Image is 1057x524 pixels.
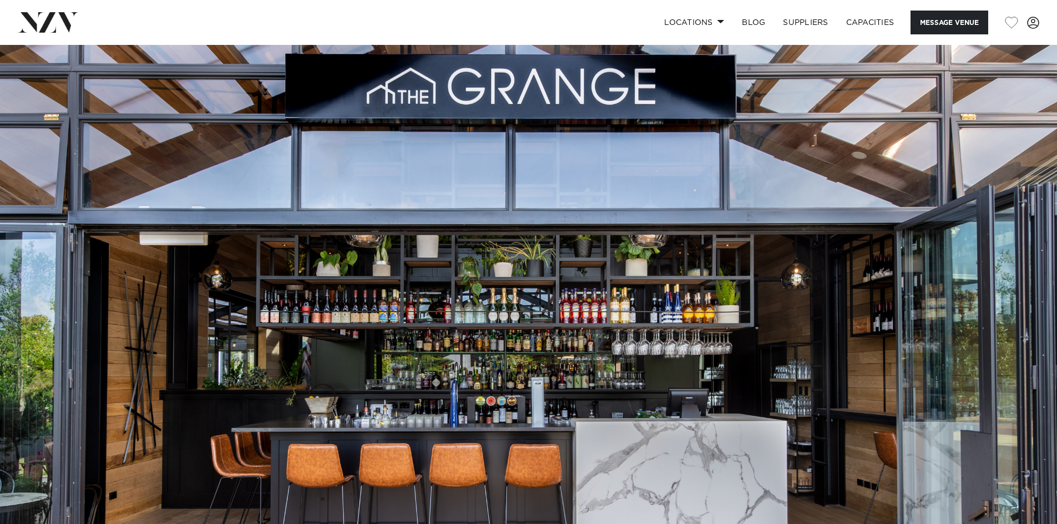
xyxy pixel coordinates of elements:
a: Capacities [837,11,903,34]
a: Locations [655,11,733,34]
a: BLOG [733,11,774,34]
a: SUPPLIERS [774,11,837,34]
img: nzv-logo.png [18,12,78,32]
button: Message Venue [911,11,988,34]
